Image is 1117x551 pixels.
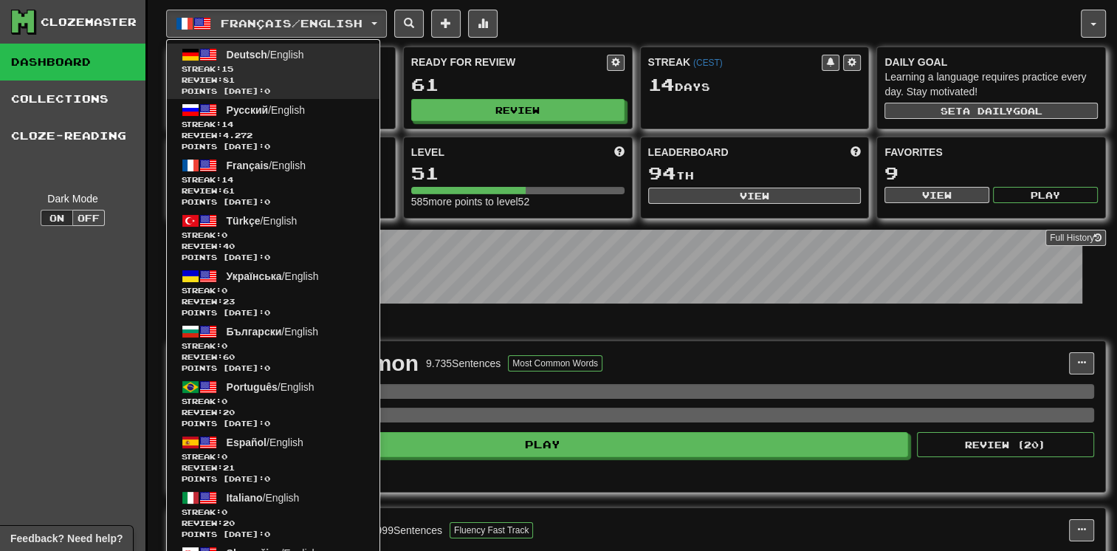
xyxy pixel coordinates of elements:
a: Full History [1045,230,1106,246]
span: Български [227,326,282,338]
span: 14 [221,175,233,184]
span: Español [227,437,267,448]
button: Seta dailygoal [884,103,1098,119]
button: Play [178,432,908,457]
span: Points [DATE]: 0 [182,363,365,374]
span: Streak: [182,119,365,130]
div: 585 more points to level 52 [411,194,625,209]
span: Review: 61 [182,185,365,196]
span: Review: 60 [182,352,365,363]
div: th [648,164,862,183]
span: Français [227,160,269,171]
a: Русский/EnglishStreak:14 Review:4.272Points [DATE]:0 [167,99,379,154]
span: / English [227,437,303,448]
a: Español/EnglishStreak:0 Review:21Points [DATE]:0 [167,431,379,487]
span: 0 [221,507,227,516]
a: Italiano/EnglishStreak:0 Review:20Points [DATE]:0 [167,487,379,542]
span: Review: 81 [182,75,365,86]
span: / English [227,104,305,116]
span: Streak: [182,340,365,352]
span: Streak: [182,285,365,296]
div: 9.735 Sentences [426,356,501,371]
span: Points [DATE]: 0 [182,141,365,152]
span: Русский [227,104,269,116]
span: Level [411,145,444,160]
div: Ready for Review [411,55,607,69]
span: Streak: [182,396,365,407]
span: Score more points to level up [614,145,625,160]
button: Français/English [166,10,387,38]
span: Review: 20 [182,518,365,529]
span: 0 [221,341,227,350]
span: Points [DATE]: 0 [182,196,365,208]
span: Français / English [221,17,362,30]
span: Українська [227,270,282,282]
span: Open feedback widget [10,531,123,546]
div: 999 Sentences [377,523,443,538]
span: Review: 40 [182,241,365,252]
span: Points [DATE]: 0 [182,252,365,263]
span: Review: 20 [182,407,365,418]
a: Português/EnglishStreak:0 Review:20Points [DATE]:0 [167,376,379,431]
span: 0 [221,452,227,461]
span: Streak: [182,451,365,462]
span: Review: 21 [182,462,365,473]
div: 61 [411,75,625,94]
button: Fluency Fast Track [450,522,533,538]
span: Streak: [182,230,365,241]
span: Türkçe [227,215,261,227]
span: 0 [221,286,227,295]
button: More stats [468,10,498,38]
span: Points [DATE]: 0 [182,307,365,318]
span: 14 [648,74,675,95]
div: Day s [648,75,862,95]
span: This week in points, UTC [850,145,861,160]
a: Türkçe/EnglishStreak:0 Review:40Points [DATE]:0 [167,210,379,265]
span: Points [DATE]: 0 [182,418,365,429]
span: Streak: [182,174,365,185]
span: Points [DATE]: 0 [182,529,365,540]
div: Learning a language requires practice every day. Stay motivated! [884,69,1098,99]
button: Search sentences [394,10,424,38]
span: Italiano [227,492,263,504]
span: 0 [221,230,227,239]
span: 94 [648,162,676,183]
span: / English [227,215,298,227]
a: Deutsch/EnglishStreak:15 Review:81Points [DATE]:0 [167,44,379,99]
button: Off [72,210,105,226]
div: 9 [884,164,1098,182]
span: 0 [221,397,227,405]
span: Review: 23 [182,296,365,307]
span: Streak: [182,507,365,518]
span: / English [227,326,319,338]
button: View [648,188,862,204]
div: Daily Goal [884,55,1098,69]
div: Streak [648,55,822,69]
button: Review (20) [917,432,1094,457]
span: Points [DATE]: 0 [182,473,365,485]
span: / English [227,381,315,393]
div: Dark Mode [11,191,134,206]
button: Play [993,187,1098,203]
p: In Progress [166,318,1106,333]
button: Add sentence to collection [431,10,461,38]
a: Français/EnglishStreak:14 Review:61Points [DATE]:0 [167,154,379,210]
span: / English [227,160,306,171]
div: Clozemaster [41,15,137,30]
button: Review [411,99,625,121]
span: Streak: [182,64,365,75]
button: Most Common Words [508,355,602,372]
button: On [41,210,73,226]
span: Deutsch [227,49,267,61]
span: / English [227,492,300,504]
div: 51 [411,164,625,182]
span: Português [227,381,278,393]
a: Български/EnglishStreak:0 Review:60Points [DATE]:0 [167,321,379,376]
span: / English [227,270,319,282]
div: Favorites [884,145,1098,160]
span: a daily [963,106,1013,116]
span: Review: 4.272 [182,130,365,141]
span: Points [DATE]: 0 [182,86,365,97]
a: Українська/EnglishStreak:0 Review:23Points [DATE]:0 [167,265,379,321]
span: 14 [221,120,233,129]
